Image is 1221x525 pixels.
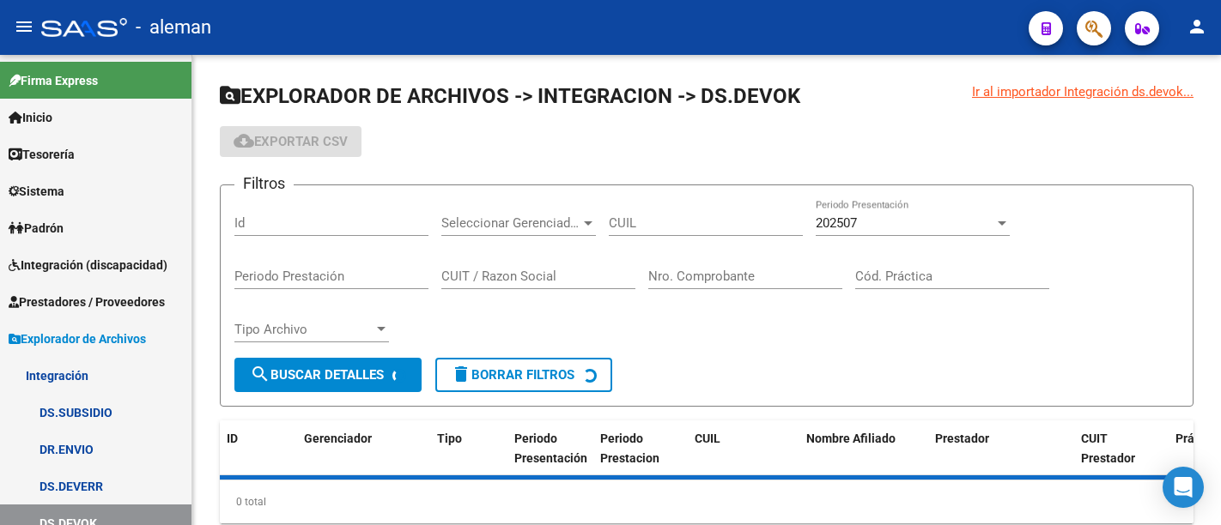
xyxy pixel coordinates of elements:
span: Tesorería [9,145,75,164]
mat-icon: menu [14,16,34,37]
span: Sistema [9,182,64,201]
span: Buscar Detalles [250,367,384,383]
span: Gerenciador [304,431,372,445]
datatable-header-cell: Prestador [928,420,1074,477]
span: Inicio [9,108,52,127]
datatable-header-cell: ID [220,420,297,477]
datatable-header-cell: CUIL [688,420,799,477]
span: Firma Express [9,71,98,90]
datatable-header-cell: Nombre Afiliado [799,420,928,477]
span: Práctica [1175,431,1221,445]
datatable-header-cell: Periodo Prestacion [593,420,688,477]
span: Prestador [935,431,989,445]
button: Borrar Filtros [435,358,612,392]
span: Exportar CSV [234,134,348,149]
span: EXPLORADOR DE ARCHIVOS -> INTEGRACION -> DS.DEVOK [220,84,800,108]
span: 202507 [816,215,857,231]
span: Explorador de Archivos [9,329,146,348]
datatable-header-cell: Tipo [430,420,507,477]
datatable-header-cell: Periodo Presentación [507,420,593,477]
datatable-header-cell: Gerenciador [297,420,430,477]
span: Padrón [9,219,64,238]
span: Integración (discapacidad) [9,256,167,275]
span: Tipo Archivo [234,322,374,337]
span: CUIL [695,431,720,445]
mat-icon: delete [451,364,471,384]
datatable-header-cell: CUIT Prestador [1074,420,1169,477]
span: Periodo Presentación [514,431,587,465]
mat-icon: cloud_download [234,130,254,151]
mat-icon: search [250,364,270,384]
div: Open Intercom Messenger [1163,467,1204,508]
span: ID [227,431,238,445]
span: Prestadores / Proveedores [9,293,165,311]
div: 0 total [220,480,1194,523]
span: CUIT Prestador [1081,431,1135,465]
span: Borrar Filtros [451,367,574,383]
button: Exportar CSV [220,126,361,157]
span: Tipo [437,431,462,445]
span: Seleccionar Gerenciador [441,215,580,231]
mat-icon: person [1187,16,1207,37]
span: - aleman [136,9,211,46]
span: Nombre Afiliado [806,431,896,445]
h3: Filtros [234,172,294,196]
button: Buscar Detalles [234,358,422,392]
span: Periodo Prestacion [600,431,659,465]
div: Ir al importador Integración ds.devok... [972,82,1194,101]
